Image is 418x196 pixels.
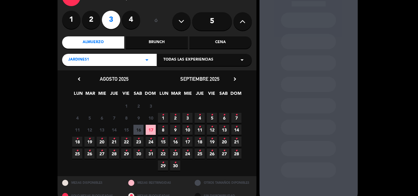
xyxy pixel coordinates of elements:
[158,161,168,171] span: 29
[235,134,237,144] i: •
[84,137,95,147] span: 19
[162,134,164,144] i: •
[162,158,164,168] i: •
[97,113,107,123] span: 6
[186,122,188,132] i: •
[195,90,205,100] span: JUE
[162,110,164,120] i: •
[195,149,205,159] span: 25
[137,134,140,144] i: •
[125,146,127,156] i: •
[219,125,229,135] span: 13
[146,113,156,123] span: 10
[182,125,192,135] span: 10
[207,113,217,123] span: 5
[219,137,229,147] span: 20
[101,146,103,156] i: •
[84,149,95,159] span: 26
[231,137,241,147] span: 21
[211,110,213,120] i: •
[238,56,246,64] i: arrow_drop_down
[133,90,143,100] span: SAB
[174,134,176,144] i: •
[235,110,237,120] i: •
[82,11,100,29] label: 2
[190,176,256,189] div: OTROS TAMAÑOS DIPONIBLES
[145,90,155,100] span: DOM
[231,113,241,123] span: 7
[143,56,151,64] i: arrow_drop_down
[72,113,82,123] span: 4
[230,90,241,100] span: DOM
[146,101,156,111] span: 3
[150,146,152,156] i: •
[199,134,201,144] i: •
[88,134,91,144] i: •
[207,149,217,159] span: 26
[235,122,237,132] i: •
[174,110,176,120] i: •
[170,113,180,123] span: 2
[102,11,120,29] label: 3
[232,76,238,82] i: chevron_right
[84,125,95,135] span: 12
[211,134,213,144] i: •
[223,122,225,132] i: •
[137,146,140,156] i: •
[101,134,103,144] i: •
[109,149,119,159] span: 28
[170,137,180,147] span: 16
[231,149,241,159] span: 28
[121,125,131,135] span: 15
[189,36,252,49] div: Cena
[72,125,82,135] span: 11
[150,134,152,144] i: •
[195,137,205,147] span: 18
[133,149,144,159] span: 30
[109,137,119,147] span: 21
[72,137,82,147] span: 18
[171,90,181,100] span: MAR
[223,146,225,156] i: •
[207,125,217,135] span: 12
[186,110,188,120] i: •
[100,76,129,82] span: agosto 2025
[76,76,82,82] i: chevron_left
[163,57,213,63] span: Todas las experiencias
[62,36,124,49] div: Almuerzo
[174,122,176,132] i: •
[182,137,192,147] span: 17
[109,125,119,135] span: 14
[219,113,229,123] span: 6
[124,176,190,189] div: MESAS RESTRINGIDAS
[218,90,229,100] span: SAB
[211,146,213,156] i: •
[158,149,168,159] span: 22
[146,137,156,147] span: 24
[121,137,131,147] span: 22
[158,125,168,135] span: 8
[223,110,225,120] i: •
[158,113,168,123] span: 1
[180,76,219,82] span: septiembre 2025
[207,137,217,147] span: 19
[58,176,124,189] div: MESAS DISPONIBLES
[199,146,201,156] i: •
[186,134,188,144] i: •
[109,90,119,100] span: JUE
[84,113,95,123] span: 5
[159,90,169,100] span: LUN
[133,137,144,147] span: 23
[113,146,115,156] i: •
[211,122,213,132] i: •
[76,146,78,156] i: •
[121,101,131,111] span: 1
[73,90,83,100] span: LUN
[231,125,241,135] span: 14
[97,137,107,147] span: 20
[121,149,131,159] span: 29
[195,113,205,123] span: 4
[219,149,229,159] span: 27
[97,125,107,135] span: 13
[199,122,201,132] i: •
